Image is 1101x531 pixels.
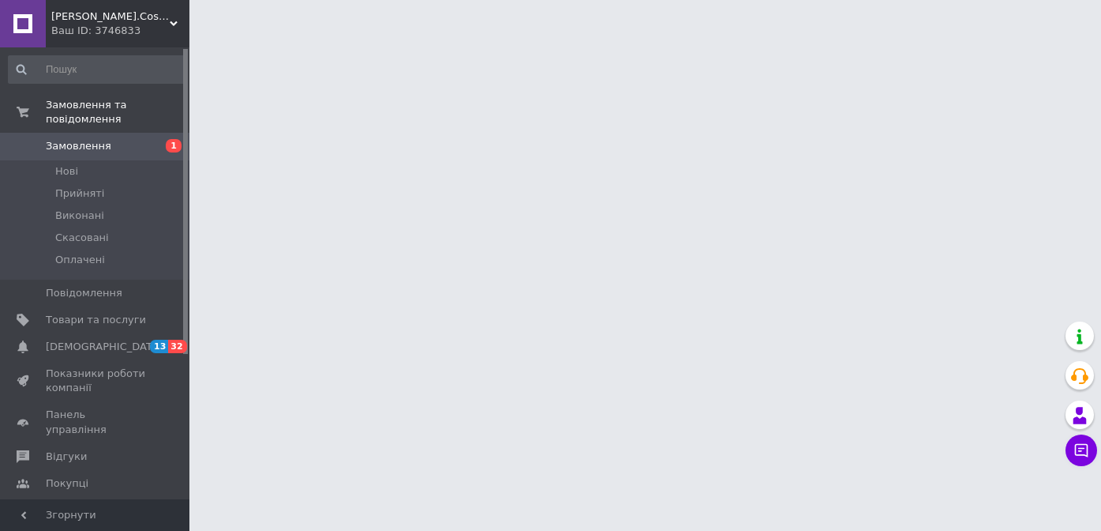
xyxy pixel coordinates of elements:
[55,253,105,267] span: Оплачені
[150,340,168,353] span: 13
[166,139,182,153] span: 1
[168,340,186,353] span: 32
[46,286,122,300] span: Повідомлення
[46,98,189,126] span: Замовлення та повідомлення
[46,313,146,327] span: Товари та послуги
[51,9,170,24] span: Shiny.Cosmetics
[55,186,104,201] span: Прийняті
[46,139,111,153] span: Замовлення
[46,450,87,464] span: Відгуки
[46,408,146,436] span: Панель управління
[46,367,146,395] span: Показники роботи компанії
[46,340,163,354] span: [DEMOGRAPHIC_DATA]
[51,24,189,38] div: Ваш ID: 3746833
[8,55,186,84] input: Пошук
[1065,435,1097,466] button: Чат з покупцем
[46,476,88,491] span: Покупці
[55,164,78,179] span: Нові
[55,231,109,245] span: Скасовані
[55,209,104,223] span: Виконані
